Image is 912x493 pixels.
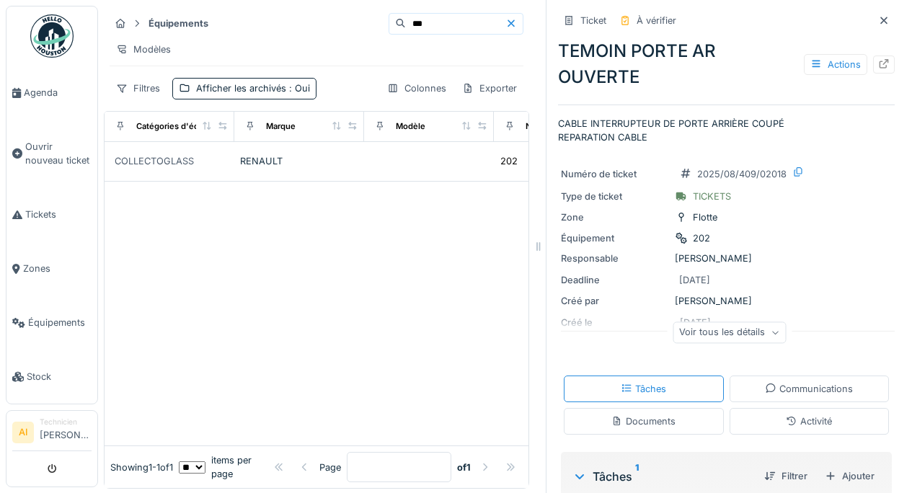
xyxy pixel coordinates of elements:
[266,120,296,133] div: Marque
[110,39,177,60] div: Modèles
[457,461,471,474] strong: of 1
[635,468,639,485] sup: 1
[526,120,544,133] div: Nom
[621,382,666,396] div: Tâches
[561,294,892,308] div: [PERSON_NAME]
[558,38,895,90] div: TEMOIN PORTE AR OUVERTE
[558,117,895,144] p: CABLE INTERRUPTEUR DE PORTE ARRIÈRE COUPÉ REPARATION CABLE
[693,231,710,245] div: 202
[40,417,92,448] li: [PERSON_NAME]
[240,154,358,168] div: RENAULT
[6,187,97,241] a: Tickets
[40,417,92,427] div: Technicien
[693,190,731,203] div: TICKETS
[286,83,310,94] span: : Oui
[381,78,453,99] div: Colonnes
[786,414,832,428] div: Activité
[561,210,669,224] div: Zone
[143,17,214,30] strong: Équipements
[27,370,92,383] span: Stock
[110,461,173,474] div: Showing 1 - 1 of 1
[23,262,92,275] span: Zones
[693,210,717,224] div: Flotte
[697,167,787,181] div: 2025/08/409/02018
[561,294,669,308] div: Créé par
[110,78,167,99] div: Filtres
[179,453,267,481] div: items per page
[396,120,425,133] div: Modèle
[819,466,880,486] div: Ajouter
[6,350,97,404] a: Stock
[758,466,813,486] div: Filtrer
[12,422,34,443] li: AI
[500,154,518,168] div: 202
[611,414,676,428] div: Documents
[637,14,676,27] div: À vérifier
[28,316,92,329] span: Équipements
[6,241,97,296] a: Zones
[561,252,892,265] div: [PERSON_NAME]
[25,208,92,221] span: Tickets
[679,273,710,287] div: [DATE]
[580,14,606,27] div: Ticket
[804,54,867,75] div: Actions
[673,322,786,343] div: Voir tous les détails
[12,417,92,451] a: AI Technicien[PERSON_NAME]
[196,81,310,95] div: Afficher les archivés
[561,273,669,287] div: Deadline
[6,120,97,187] a: Ouvrir nouveau ticket
[456,78,523,99] div: Exporter
[319,461,341,474] div: Page
[136,120,236,133] div: Catégories d'équipement
[561,231,669,245] div: Équipement
[572,468,753,485] div: Tâches
[30,14,74,58] img: Badge_color-CXgf-gQk.svg
[115,154,194,168] div: COLLECTOGLASS
[561,190,669,203] div: Type de ticket
[6,66,97,120] a: Agenda
[25,140,92,167] span: Ouvrir nouveau ticket
[6,296,97,350] a: Équipements
[561,252,669,265] div: Responsable
[561,167,669,181] div: Numéro de ticket
[765,382,853,396] div: Communications
[24,86,92,99] span: Agenda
